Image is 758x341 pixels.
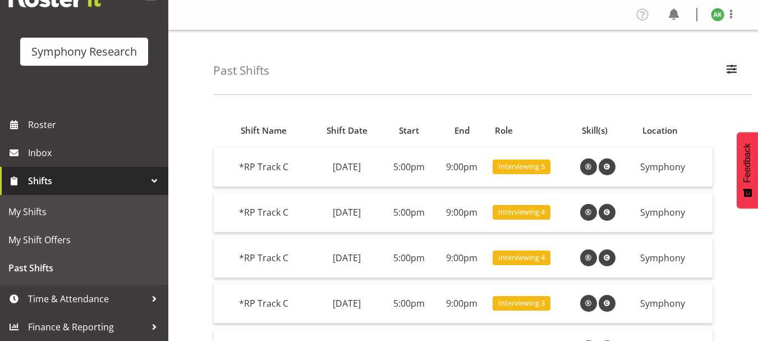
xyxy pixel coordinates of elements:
[435,147,489,187] td: 9:00pm
[235,193,312,233] td: *RP Track C
[711,8,724,21] img: amit-kumar11606.jpg
[28,116,163,133] span: Roster
[737,132,758,208] button: Feedback - Show survey
[399,124,419,137] span: Start
[8,260,160,276] span: Past Shifts
[435,193,489,233] td: 9:00pm
[720,58,743,83] button: Filter Employees
[435,284,489,324] td: 9:00pm
[8,203,160,220] span: My Shifts
[498,298,545,308] span: Interviewing 3
[582,124,608,137] span: Skill(s)
[498,252,545,263] span: Interviewing 4
[311,193,382,233] td: [DATE]
[636,284,713,324] td: Symphony
[742,143,752,183] span: Feedback
[311,284,382,324] td: [DATE]
[28,319,146,335] span: Finance & Reporting
[382,147,435,187] td: 5:00pm
[31,43,137,60] div: Symphony Research
[498,207,545,217] span: Interviewing 4
[3,198,166,226] a: My Shifts
[382,238,435,278] td: 5:00pm
[311,147,382,187] td: [DATE]
[235,147,312,187] td: *RP Track C
[28,172,146,189] span: Shifts
[636,193,713,233] td: Symphony
[636,147,713,187] td: Symphony
[435,238,489,278] td: 9:00pm
[498,161,545,172] span: Interviewing 5
[28,144,163,161] span: Inbox
[213,64,269,77] h4: Past Shifts
[3,226,166,254] a: My Shift Offers
[642,124,678,137] span: Location
[495,124,513,137] span: Role
[241,124,287,137] span: Shift Name
[311,238,382,278] td: [DATE]
[8,231,160,248] span: My Shift Offers
[454,124,470,137] span: End
[235,238,312,278] td: *RP Track C
[28,290,146,307] span: Time & Attendance
[235,284,312,324] td: *RP Track C
[3,254,166,282] a: Past Shifts
[382,284,435,324] td: 5:00pm
[382,193,435,233] td: 5:00pm
[327,124,367,137] span: Shift Date
[636,238,713,278] td: Symphony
